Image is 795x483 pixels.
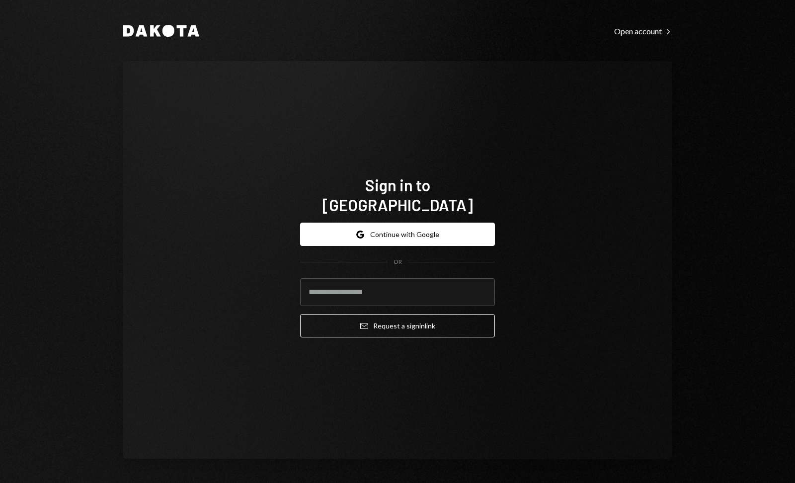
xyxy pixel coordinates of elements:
[614,26,672,36] div: Open account
[614,25,672,36] a: Open account
[394,258,402,266] div: OR
[300,223,495,246] button: Continue with Google
[300,175,495,215] h1: Sign in to [GEOGRAPHIC_DATA]
[300,314,495,337] button: Request a signinlink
